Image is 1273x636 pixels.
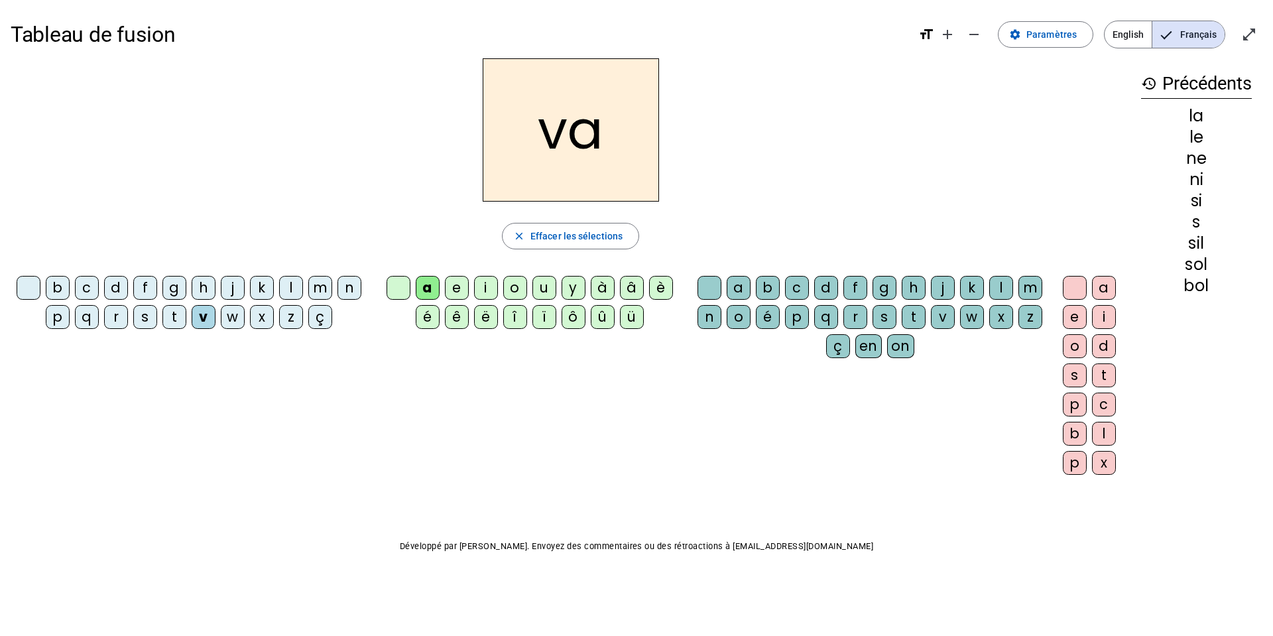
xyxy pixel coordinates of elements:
[337,276,361,300] div: n
[855,334,882,358] div: en
[1092,451,1116,475] div: x
[843,305,867,329] div: r
[1092,422,1116,446] div: l
[843,276,867,300] div: f
[1063,363,1087,387] div: s
[1141,257,1252,273] div: sol
[532,276,556,300] div: u
[11,539,1262,554] p: Développé par [PERSON_NAME]. Envoyez des commentaires ou des rétroactions à [EMAIL_ADDRESS][DOMAI...
[1018,305,1042,329] div: z
[918,27,934,42] mat-icon: format_size
[966,27,982,42] mat-icon: remove
[1241,27,1257,42] mat-icon: open_in_full
[1026,27,1077,42] span: Paramètres
[902,276,926,300] div: h
[1063,305,1087,329] div: e
[1141,214,1252,230] div: s
[727,305,751,329] div: o
[562,305,585,329] div: ô
[1063,393,1087,416] div: p
[1141,151,1252,166] div: ne
[785,305,809,329] div: p
[11,13,908,56] h1: Tableau de fusion
[756,276,780,300] div: b
[1141,76,1157,92] mat-icon: history
[931,305,955,329] div: v
[483,58,659,202] h2: va
[192,305,215,329] div: v
[960,305,984,329] div: w
[250,305,274,329] div: x
[873,276,896,300] div: g
[221,276,245,300] div: j
[513,230,525,242] mat-icon: close
[1092,334,1116,358] div: d
[562,276,585,300] div: y
[826,334,850,358] div: ç
[1018,276,1042,300] div: m
[1152,21,1225,48] span: Français
[1141,69,1252,99] h3: Précédents
[1141,193,1252,209] div: si
[46,305,70,329] div: p
[887,334,914,358] div: on
[308,276,332,300] div: m
[1141,278,1252,294] div: bol
[727,276,751,300] div: a
[75,276,99,300] div: c
[814,305,838,329] div: q
[1092,276,1116,300] div: a
[1141,235,1252,251] div: sil
[756,305,780,329] div: é
[1104,21,1225,48] mat-button-toggle-group: Language selection
[591,305,615,329] div: û
[1063,451,1087,475] div: p
[474,305,498,329] div: ë
[133,276,157,300] div: f
[649,276,673,300] div: è
[961,21,987,48] button: Diminuer la taille de la police
[162,276,186,300] div: g
[445,276,469,300] div: e
[1092,363,1116,387] div: t
[416,305,440,329] div: é
[250,276,274,300] div: k
[503,305,527,329] div: î
[931,276,955,300] div: j
[308,305,332,329] div: ç
[279,305,303,329] div: z
[989,276,1013,300] div: l
[1141,172,1252,188] div: ni
[530,228,623,244] span: Effacer les sélections
[416,276,440,300] div: a
[1141,129,1252,145] div: le
[1092,393,1116,416] div: c
[785,276,809,300] div: c
[532,305,556,329] div: ï
[279,276,303,300] div: l
[940,27,955,42] mat-icon: add
[503,276,527,300] div: o
[1105,21,1152,48] span: English
[502,223,639,249] button: Effacer les sélections
[989,305,1013,329] div: x
[1092,305,1116,329] div: i
[934,21,961,48] button: Augmenter la taille de la police
[192,276,215,300] div: h
[1009,29,1021,40] mat-icon: settings
[902,305,926,329] div: t
[814,276,838,300] div: d
[620,305,644,329] div: ü
[960,276,984,300] div: k
[162,305,186,329] div: t
[1063,334,1087,358] div: o
[591,276,615,300] div: à
[873,305,896,329] div: s
[104,276,128,300] div: d
[445,305,469,329] div: ê
[46,276,70,300] div: b
[697,305,721,329] div: n
[1063,422,1087,446] div: b
[620,276,644,300] div: â
[75,305,99,329] div: q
